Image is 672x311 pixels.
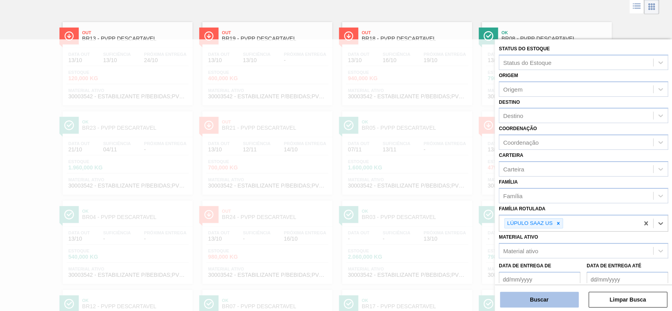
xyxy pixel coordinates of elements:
[476,16,616,105] a: ÍconeOkBR08 - PVPP DESCARTAVELData out13/10Suficiência04/11Próxima Entrega-Estoque790,000 KGMater...
[502,36,608,42] span: BR08 - PVPP DESCARTAVEL
[204,31,214,41] img: Ícone
[499,179,518,185] label: Família
[344,31,354,41] img: Ícone
[502,30,608,35] span: Ok
[222,30,328,35] span: Out
[499,99,520,105] label: Destino
[503,248,538,254] div: Material ativo
[82,36,189,42] span: BR13 - PVPP DESCARTAVEL
[57,16,196,105] a: ÍconeOutBR13 - PVPP DESCARTAVELData out13/10Suficiência13/10Próxima Entrega24/10Estoque120,000 KG...
[503,166,524,172] div: Carteira
[503,112,523,119] div: Destino
[196,16,336,105] a: ÍconeOutBR19 - PVPP DESCARTAVELData out13/10Suficiência13/10Próxima Entrega-Estoque400,000 KGMate...
[499,126,537,131] label: Coordenação
[505,219,554,228] div: LÚPULO SAAZ US
[362,30,468,35] span: Out
[587,272,668,287] input: dd/mm/yyyy
[499,234,538,240] label: Material ativo
[503,59,552,66] div: Status do Estoque
[222,36,328,42] span: BR19 - PVPP DESCARTAVEL
[499,263,551,269] label: Data de Entrega de
[503,86,522,92] div: Origem
[483,31,493,41] img: Ícone
[587,263,641,269] label: Data de Entrega até
[499,73,518,78] label: Origem
[336,16,476,105] a: ÍconeOutBR18 - PVPP DESCARTAVELData out13/10Suficiência16/10Próxima Entrega19/10Estoque940,000 KG...
[503,192,522,199] div: Família
[499,206,545,212] label: Família Rotulada
[499,272,580,287] input: dd/mm/yyyy
[499,153,523,158] label: Carteira
[64,31,74,41] img: Ícone
[499,46,550,52] label: Status do Estoque
[503,139,539,146] div: Coordenação
[362,36,468,42] span: BR18 - PVPP DESCARTAVEL
[82,30,189,35] span: Out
